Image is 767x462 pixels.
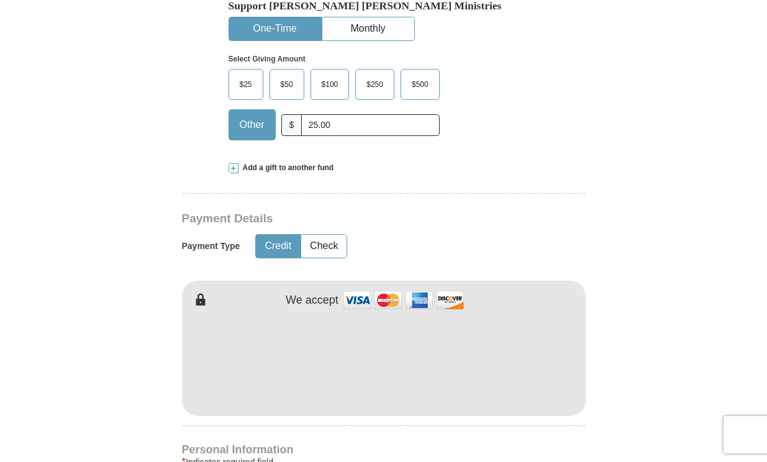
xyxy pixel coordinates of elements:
[182,212,499,226] h3: Payment Details
[229,55,306,63] strong: Select Giving Amount
[406,75,435,94] span: $500
[301,235,347,258] button: Check
[234,115,271,134] span: Other
[281,114,302,136] span: $
[229,17,321,40] button: One-Time
[342,287,466,314] img: credit cards accepted
[275,75,299,94] span: $50
[315,75,345,94] span: $100
[301,114,439,136] input: Other Amount
[182,241,240,251] h5: Payment Type
[360,75,389,94] span: $250
[238,163,334,173] span: Add a gift to another fund
[234,75,258,94] span: $25
[256,235,300,258] button: Credit
[322,17,414,40] button: Monthly
[286,294,338,307] h4: We accept
[182,445,586,455] h4: Personal Information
